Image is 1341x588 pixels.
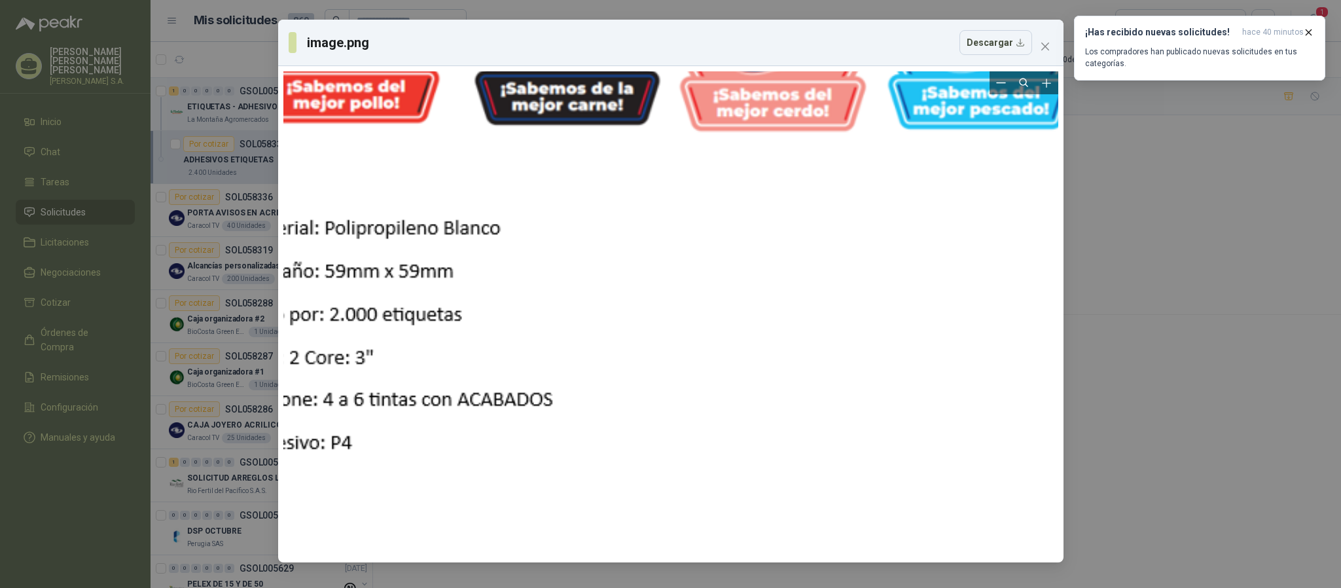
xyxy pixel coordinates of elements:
[1242,27,1304,38] span: hace 40 minutos
[1035,36,1056,57] button: Close
[307,33,372,52] h3: image.png
[1074,16,1325,81] button: ¡Has recibido nuevas solicitudes!hace 40 minutos Los compradores han publicado nuevas solicitudes...
[959,30,1032,55] button: Descargar
[1040,41,1050,52] span: close
[1012,71,1035,94] button: Reset zoom
[1085,27,1237,38] h3: ¡Has recibido nuevas solicitudes!
[1085,46,1314,69] p: Los compradores han publicado nuevas solicitudes en tus categorías.
[990,71,1012,94] button: Zoom out
[1035,71,1058,94] button: Zoom in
